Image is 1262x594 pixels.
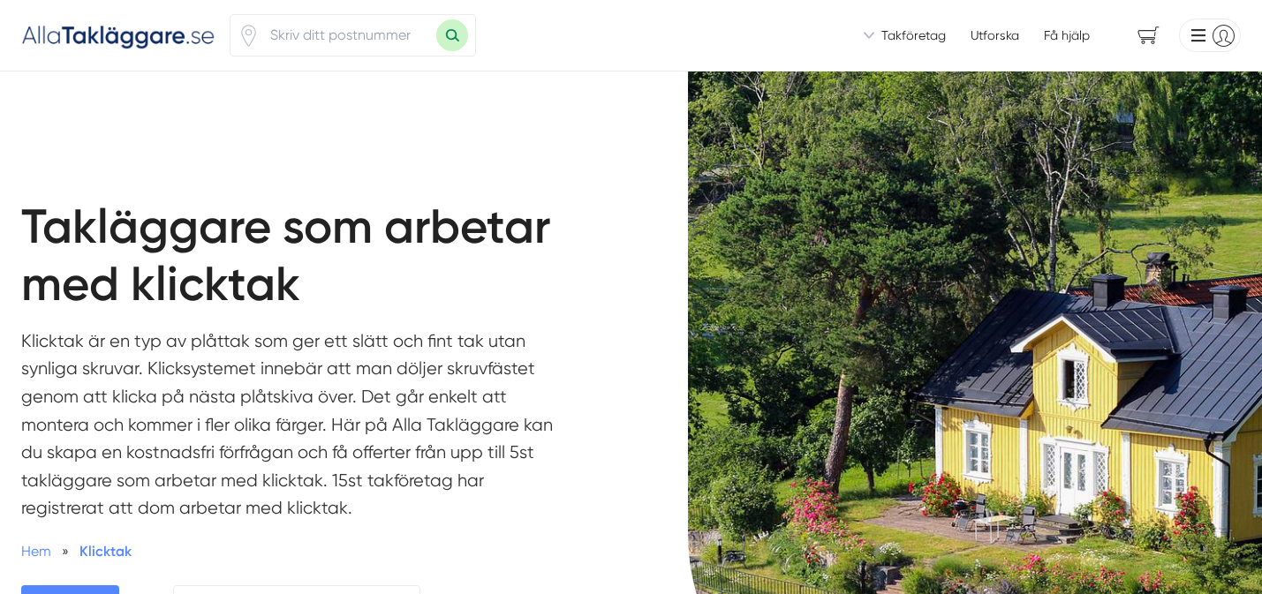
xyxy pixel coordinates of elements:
span: Takföretag [881,26,946,44]
span: navigation-cart [1125,20,1172,51]
a: Utforska [971,26,1019,44]
a: Hem [21,543,51,560]
span: » [62,540,69,562]
p: Klicktak är en typ av plåttak som ger ett slätt och fint tak utan synliga skruvar. Klicksystemet ... [21,327,555,531]
input: Skriv ditt postnummer [260,15,436,56]
button: Sök med postnummer [436,19,468,51]
img: Alla Takläggare [21,20,215,49]
svg: Pin / Karta [238,25,260,47]
nav: Breadcrumb [21,540,555,562]
span: Klicka för att använda din position. [238,25,260,47]
h1: Takläggare som arbetar med klicktak [21,199,615,327]
a: Klicktak [79,543,132,560]
span: Få hjälp [1044,26,1090,44]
